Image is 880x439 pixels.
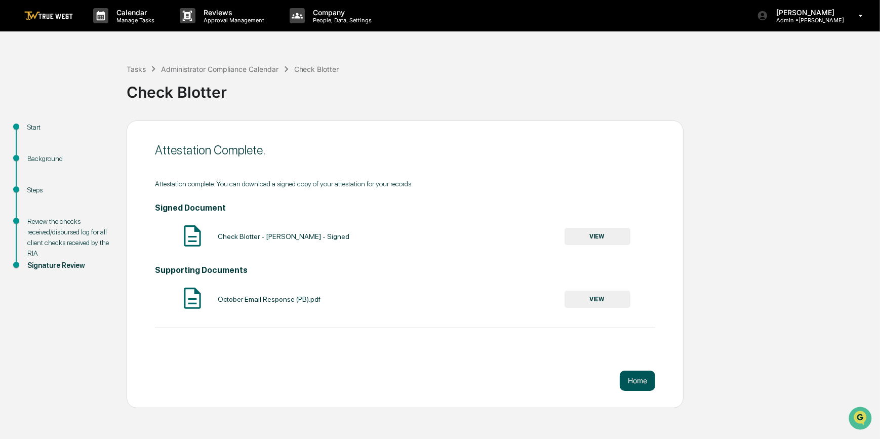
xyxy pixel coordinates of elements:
[180,286,205,311] img: Document Icon
[155,265,655,275] h4: Supporting Documents
[10,148,18,156] div: 🔎
[172,81,184,93] button: Start new chat
[768,17,844,24] p: Admin • [PERSON_NAME]
[10,77,28,96] img: 1746055101610-c473b297-6a78-478c-a979-82029cc54cd1
[71,171,123,179] a: Powered byPylon
[6,124,69,142] a: 🖐️Preclearance
[565,228,630,245] button: VIEW
[155,143,655,157] div: Attestation Complete.
[73,129,82,137] div: 🗄️
[848,406,875,433] iframe: Open customer support
[161,65,278,73] div: Administrator Compliance Calendar
[101,172,123,179] span: Pylon
[768,8,844,17] p: [PERSON_NAME]
[27,260,110,271] div: Signature Review
[10,129,18,137] div: 🖐️
[218,232,349,241] div: Check Blotter - [PERSON_NAME] - Signed
[27,122,110,133] div: Start
[565,291,630,308] button: VIEW
[34,77,166,88] div: Start new chat
[20,128,65,138] span: Preclearance
[84,128,126,138] span: Attestations
[69,124,130,142] a: 🗄️Attestations
[305,17,377,24] p: People, Data, Settings
[27,216,110,259] div: Review the checks received/disbursed log for all client checks received by the RIA
[127,75,875,101] div: Check Blotter
[127,65,146,73] div: Tasks
[620,371,655,391] button: Home
[305,8,377,17] p: Company
[34,88,128,96] div: We're available if you need us!
[294,65,339,73] div: Check Blotter
[108,8,159,17] p: Calendar
[10,21,184,37] p: How can we help?
[108,17,159,24] p: Manage Tasks
[24,11,73,21] img: logo
[195,17,269,24] p: Approval Management
[27,185,110,195] div: Steps
[195,8,269,17] p: Reviews
[155,203,655,213] h4: Signed Document
[218,295,321,303] div: October Email Response (PB).pdf
[6,143,68,161] a: 🔎Data Lookup
[180,223,205,249] img: Document Icon
[20,147,64,157] span: Data Lookup
[27,153,110,164] div: Background
[155,180,655,188] div: Attestation complete. You can download a signed copy of your attestation for your records.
